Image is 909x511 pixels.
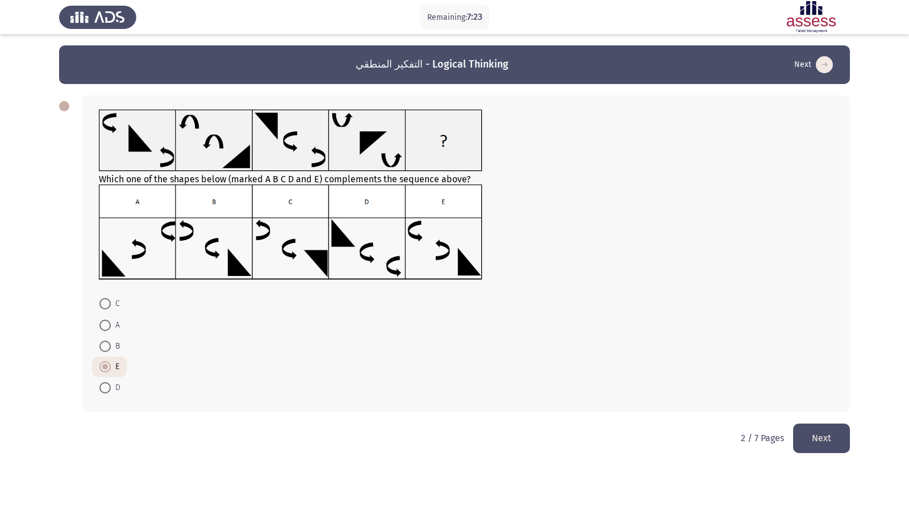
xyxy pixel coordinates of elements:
img: UkFYYV8wMTlfQS5wbmcxNjkxMjk3NzczMTk0.png [99,110,482,171]
button: load next page [793,424,850,453]
div: Which one of the shapes below (marked A B C D and E) complements the sequence above? [99,110,833,282]
h3: التفكير المنطقي - Logical Thinking [356,57,508,72]
span: B [111,340,120,353]
p: Remaining: [427,10,482,24]
span: 7:23 [467,11,482,22]
button: load next page [791,56,836,74]
span: E [111,360,119,374]
span: A [111,319,120,332]
span: D [111,381,120,395]
img: Assessment logo of Assessment En (Focus & 16PD) [773,1,850,33]
p: 2 / 7 Pages [741,433,784,443]
img: UkFYYV8wMTlfQi5wbmcxNjkxMjk3Nzk0OTEz.png [99,185,482,280]
img: Assess Talent Management logo [59,1,136,33]
span: C [111,297,120,311]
